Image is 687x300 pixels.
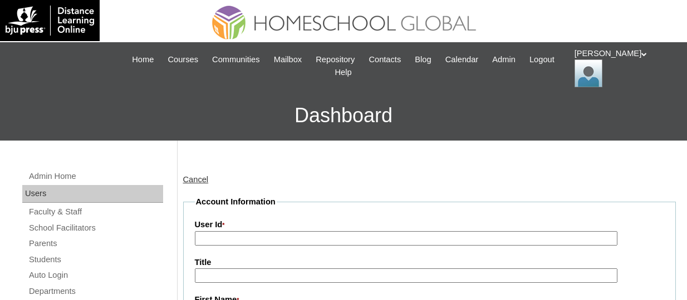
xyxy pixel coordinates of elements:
[6,91,681,141] h3: Dashboard
[162,53,204,66] a: Courses
[445,53,478,66] span: Calendar
[575,48,676,87] div: [PERSON_NAME]
[310,53,360,66] a: Repository
[369,53,401,66] span: Contacts
[126,53,159,66] a: Home
[183,175,209,184] a: Cancel
[492,53,516,66] span: Admin
[440,53,484,66] a: Calendar
[529,53,554,66] span: Logout
[487,53,521,66] a: Admin
[415,53,431,66] span: Blog
[207,53,266,66] a: Communities
[28,237,163,251] a: Parents
[168,53,198,66] span: Courses
[363,53,406,66] a: Contacts
[22,185,163,203] div: Users
[28,268,163,282] a: Auto Login
[28,169,163,183] a: Admin Home
[212,53,260,66] span: Communities
[335,66,351,79] span: Help
[409,53,436,66] a: Blog
[28,284,163,298] a: Departments
[195,257,665,268] label: Title
[28,205,163,219] a: Faculty & Staff
[132,53,154,66] span: Home
[195,196,277,208] legend: Account Information
[6,6,94,36] img: logo-white.png
[28,253,163,267] a: Students
[28,221,163,235] a: School Facilitators
[195,219,665,231] label: User Id
[268,53,308,66] a: Mailbox
[575,59,602,87] img: Leslie Samaniego
[316,53,355,66] span: Repository
[329,66,357,79] a: Help
[524,53,560,66] a: Logout
[274,53,302,66] span: Mailbox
